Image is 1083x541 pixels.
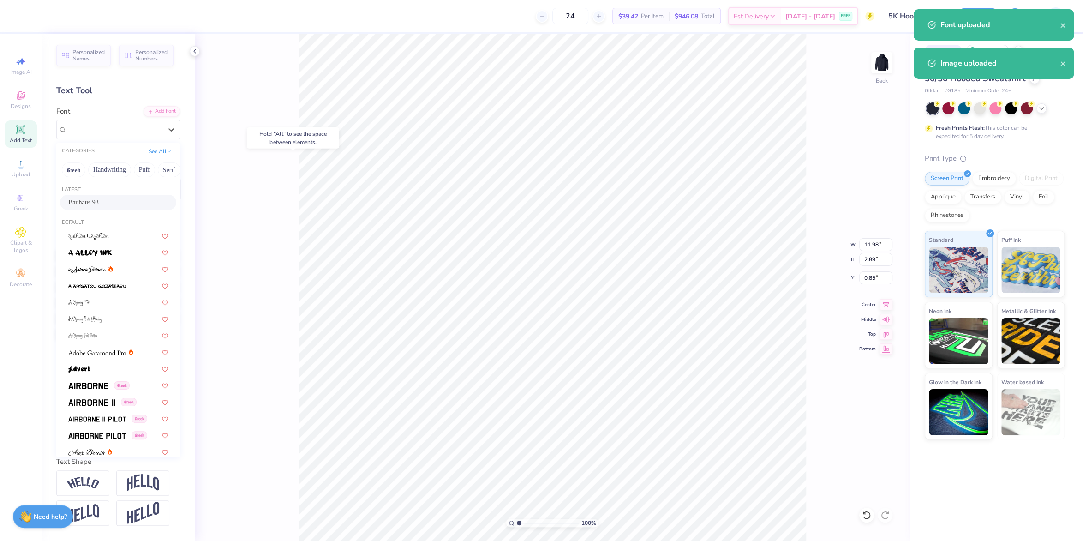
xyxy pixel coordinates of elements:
img: a Antara Distance [68,266,106,273]
span: Center [859,301,876,308]
span: Bottom [859,346,876,352]
label: Font [56,106,70,117]
img: Adobe Garamond Pro [68,349,126,356]
strong: Fresh Prints Flash: [936,124,985,132]
span: Add Text [10,137,32,144]
div: CATEGORIES [62,147,95,155]
div: Embroidery [972,172,1016,186]
button: Greek [62,162,85,177]
img: Arch [127,474,159,492]
div: Text Shape [56,457,180,467]
button: See All [146,147,174,156]
img: Rise [127,502,159,524]
div: Foil [1033,190,1054,204]
span: Clipart & logos [5,239,37,254]
img: A Charming Font Leftleaning [68,316,102,323]
div: Digital Print [1019,172,1064,186]
img: Airborne [68,383,108,389]
button: Puff [134,162,155,177]
span: Metallic & Glitter Ink [1001,306,1056,316]
div: Hold “Alt” to see the space between elements. [247,127,339,149]
span: Per Item [641,12,664,21]
span: Middle [859,316,876,323]
img: Metallic & Glitter Ink [1001,318,1061,364]
img: a Ahlan Wasahlan [68,233,109,240]
div: Rhinestones [925,209,969,222]
div: Latest [56,186,180,194]
div: This color can be expedited for 5 day delivery. [936,124,1049,140]
span: Est. Delivery [734,12,769,21]
span: [DATE] - [DATE] [785,12,835,21]
button: close [1060,19,1066,30]
button: Handwriting [88,162,131,177]
div: Vinyl [1004,190,1030,204]
span: $39.42 [618,12,638,21]
img: Glow in the Dark Ink [929,389,988,435]
img: Arc [67,477,99,489]
img: Airborne II Pilot [68,416,126,422]
span: Greek [121,398,137,406]
span: Greek [14,205,28,212]
span: Bauhaus 93 [68,198,99,207]
span: Designs [11,102,31,110]
button: close [1060,58,1066,69]
input: Untitled Design [881,7,949,25]
span: Neon Ink [929,306,951,316]
span: Upload [12,171,30,178]
span: Top [859,331,876,337]
div: Screen Print [925,172,969,186]
span: 100 % [581,519,596,527]
div: Applique [925,190,962,204]
img: Advert [68,366,90,373]
div: Text Tool [56,84,180,97]
span: Personalized Numbers [135,49,168,62]
span: # G185 [944,87,961,95]
div: Back [876,77,888,85]
div: Add Font [144,106,180,117]
img: Neon Ink [929,318,988,364]
span: Standard [929,235,953,245]
span: Image AI [10,68,32,76]
img: Flag [67,504,99,522]
img: A Charming Font [68,300,90,306]
img: Standard [929,247,988,293]
span: Gildan [925,87,939,95]
span: Glow in the Dark Ink [929,377,981,387]
img: Airborne II [68,399,115,406]
span: Puff Ink [1001,235,1021,245]
img: Back [873,54,891,72]
button: Serif [158,162,180,177]
span: $946.08 [675,12,698,21]
span: Total [701,12,715,21]
span: Water based Ink [1001,377,1044,387]
span: Greek [132,415,147,423]
img: Water based Ink [1001,389,1061,435]
span: Decorate [10,281,32,288]
span: Personalized Names [72,49,105,62]
img: A Charming Font Outline [68,333,97,339]
span: Greek [132,431,147,439]
span: Minimum Order: 24 + [965,87,1011,95]
div: Default [56,219,180,227]
span: FREE [841,13,850,19]
strong: Need help? [34,512,67,521]
div: Font uploaded [940,19,1060,30]
span: Greek [114,381,130,390]
div: Print Type [925,153,1065,164]
input: – – [552,8,588,24]
img: a Arigatou Gozaimasu [68,283,126,289]
div: Transfers [964,190,1001,204]
img: Airborne Pilot [68,433,126,439]
div: Image uploaded [940,58,1060,69]
img: Puff Ink [1001,247,1061,293]
img: Alex Brush [68,449,105,456]
img: a Alloy Ink [68,250,112,256]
